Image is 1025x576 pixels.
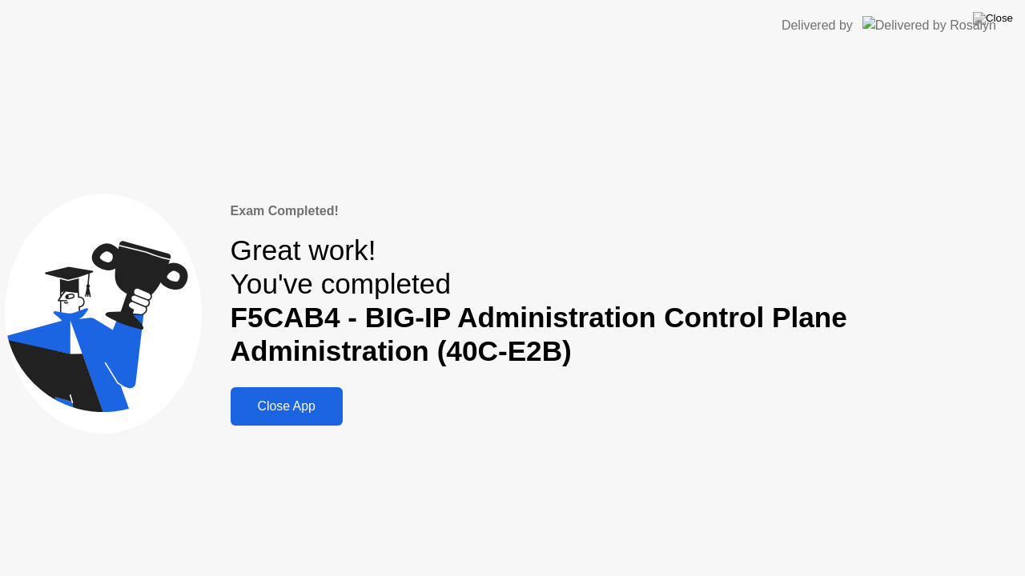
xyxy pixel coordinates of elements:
div: Close App [235,399,338,414]
div: Delivered by [782,16,853,35]
b: F5CAB4 - BIG-IP Administration Control Plane Administration (40C-E2B) [231,302,847,366]
img: Delivered by Rosalyn [862,16,996,34]
button: Close App [231,387,343,426]
div: Great work! You've completed [231,234,1020,369]
div: Exam Completed! [231,202,1020,221]
img: Close [973,12,1013,25]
